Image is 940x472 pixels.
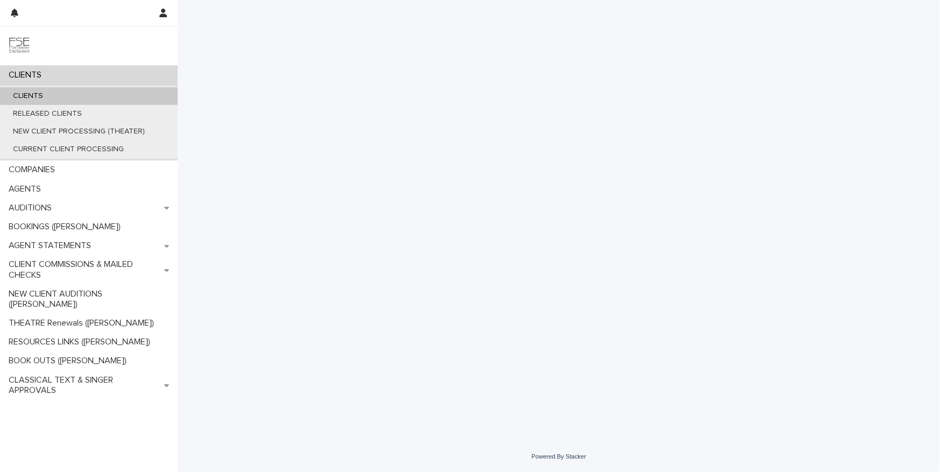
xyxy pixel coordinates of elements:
[9,35,30,57] img: 9JgRvJ3ETPGCJDhvPVA5
[4,184,50,194] p: AGENTS
[4,203,60,213] p: AUDITIONS
[4,241,100,251] p: AGENT STATEMENTS
[4,259,164,280] p: CLIENT COMMISSIONS & MAILED CHECKS
[4,222,129,232] p: BOOKINGS ([PERSON_NAME])
[4,91,52,101] p: CLIENTS
[4,356,135,366] p: BOOK OUTS ([PERSON_NAME])
[4,165,64,175] p: COMPANIES
[532,453,586,460] a: Powered By Stacker
[4,145,133,154] p: CURRENT CLIENT PROCESSING
[4,127,154,136] p: NEW CLIENT PROCESSING (THEATER)
[4,318,163,328] p: THEATRE Renewals ([PERSON_NAME])
[4,109,90,118] p: RELEASED CLIENTS
[4,337,159,347] p: RESOURCES LINKS ([PERSON_NAME])
[4,70,50,80] p: CLIENTS
[4,375,164,396] p: CLASSICAL TEXT & SINGER APPROVALS
[4,289,178,309] p: NEW CLIENT AUDITIONS ([PERSON_NAME])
